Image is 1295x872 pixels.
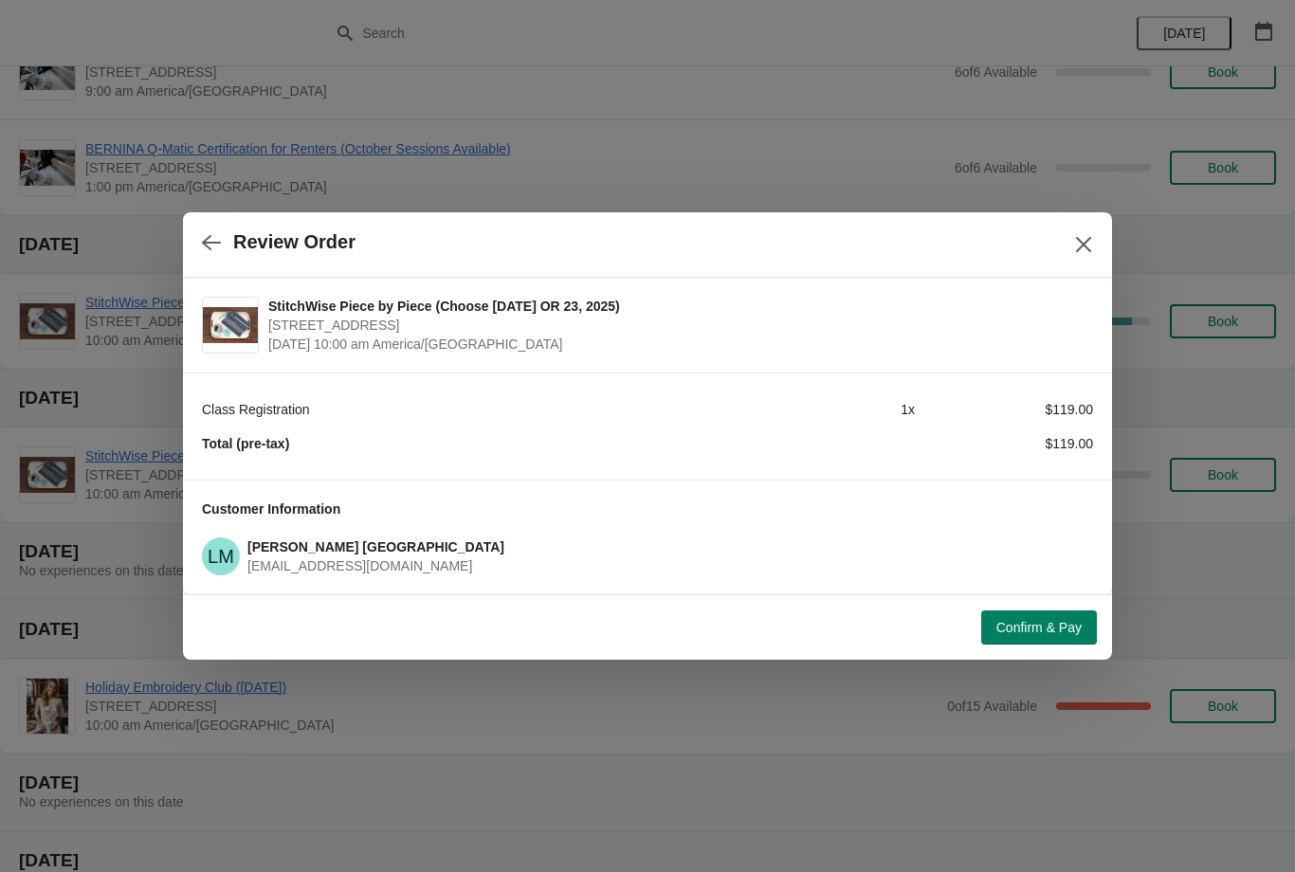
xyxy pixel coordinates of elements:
button: Close [1067,227,1101,262]
button: Confirm & Pay [981,610,1097,645]
span: [PERSON_NAME] [GEOGRAPHIC_DATA] [247,539,504,554]
h2: Review Order [233,231,356,253]
strong: Total (pre-tax) [202,436,289,451]
span: StitchWise Piece by Piece (Choose [DATE] OR 23, 2025) [268,297,1084,316]
div: 1 x [737,400,915,419]
div: Class Registration [202,400,737,419]
span: Linda [202,537,240,575]
img: StitchWise Piece by Piece (Choose October 22 OR 23, 2025) | 1300 Salem Rd SW, Suite 350, Rocheste... [203,307,258,344]
span: Confirm & Pay [996,620,1082,635]
div: $119.00 [915,400,1093,419]
div: $119.00 [915,434,1093,453]
span: [STREET_ADDRESS] [268,316,1084,335]
text: LM [208,546,234,567]
span: [DATE] 10:00 am America/[GEOGRAPHIC_DATA] [268,335,1084,354]
span: [EMAIL_ADDRESS][DOMAIN_NAME] [247,558,472,573]
span: Customer Information [202,501,340,517]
